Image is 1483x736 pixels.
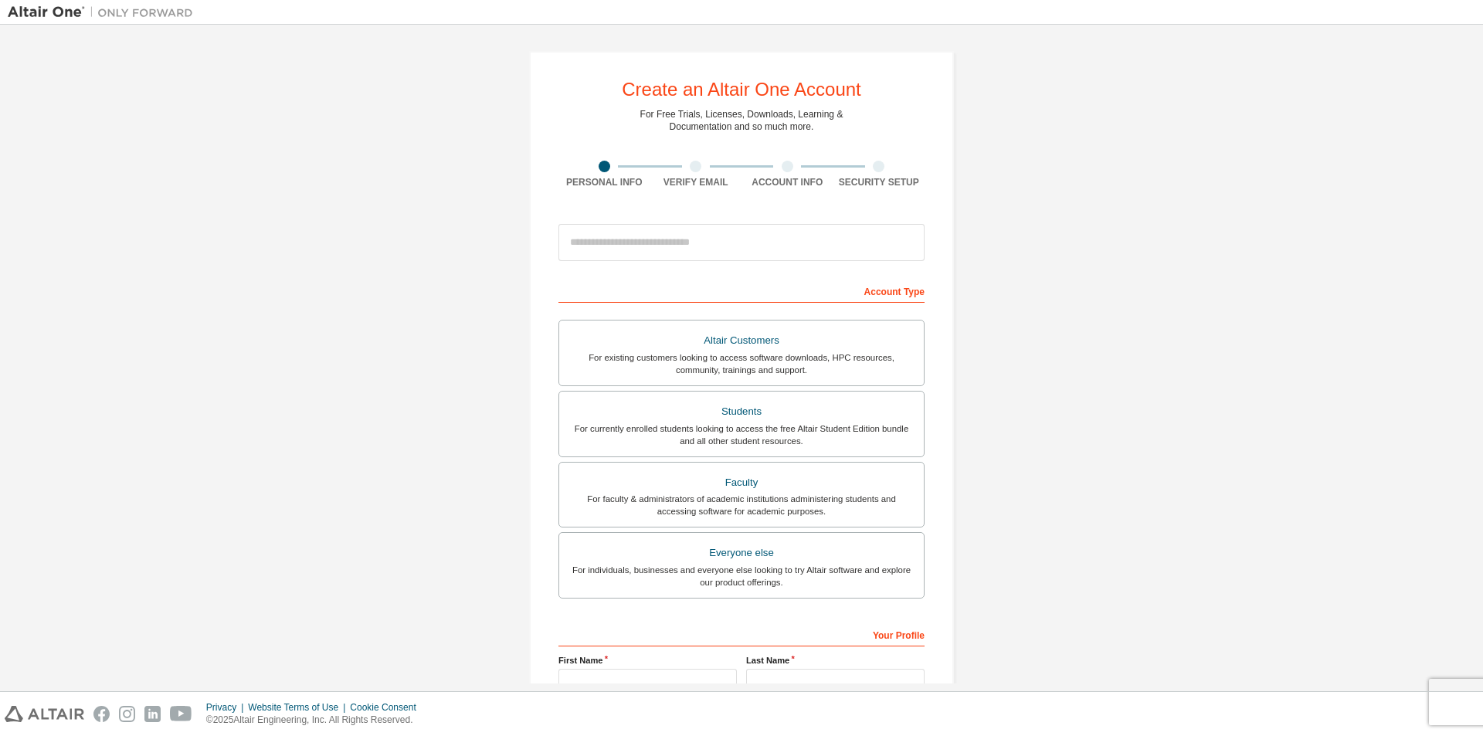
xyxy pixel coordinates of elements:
[170,706,192,722] img: youtube.svg
[568,422,915,447] div: For currently enrolled students looking to access the free Altair Student Edition bundle and all ...
[568,401,915,422] div: Students
[622,80,861,99] div: Create an Altair One Account
[833,176,925,188] div: Security Setup
[93,706,110,722] img: facebook.svg
[746,654,925,666] label: Last Name
[558,176,650,188] div: Personal Info
[568,542,915,564] div: Everyone else
[350,701,425,714] div: Cookie Consent
[206,701,248,714] div: Privacy
[650,176,742,188] div: Verify Email
[5,706,84,722] img: altair_logo.svg
[8,5,201,20] img: Altair One
[119,706,135,722] img: instagram.svg
[558,278,925,303] div: Account Type
[568,564,915,588] div: For individuals, businesses and everyone else looking to try Altair software and explore our prod...
[568,330,915,351] div: Altair Customers
[568,472,915,493] div: Faculty
[568,493,915,517] div: For faculty & administrators of academic institutions administering students and accessing softwa...
[640,108,843,133] div: For Free Trials, Licenses, Downloads, Learning & Documentation and so much more.
[741,176,833,188] div: Account Info
[248,701,350,714] div: Website Terms of Use
[568,351,915,376] div: For existing customers looking to access software downloads, HPC resources, community, trainings ...
[144,706,161,722] img: linkedin.svg
[558,622,925,646] div: Your Profile
[558,654,737,666] label: First Name
[206,714,426,727] p: © 2025 Altair Engineering, Inc. All Rights Reserved.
